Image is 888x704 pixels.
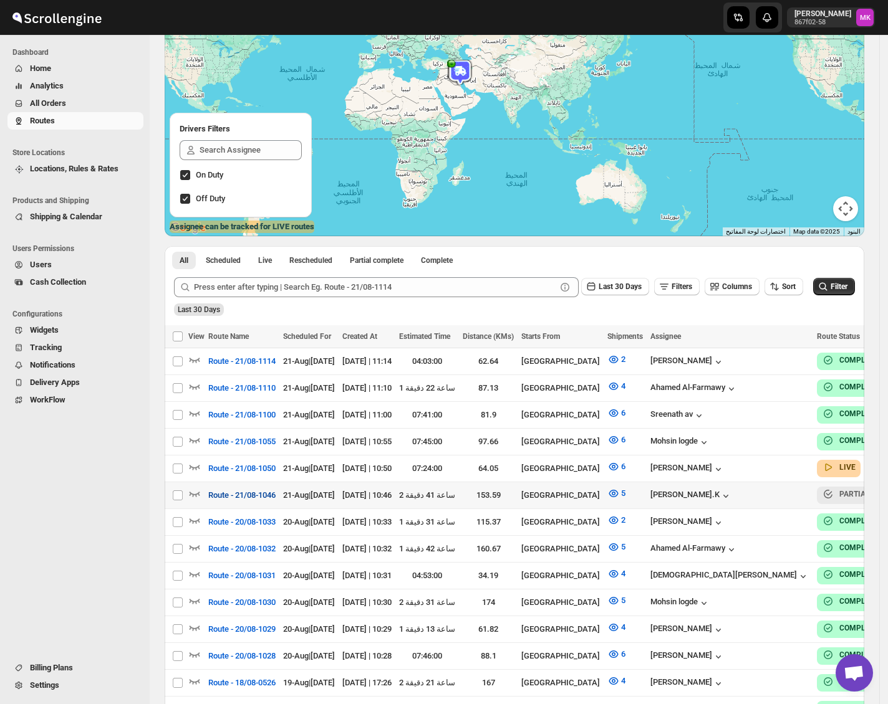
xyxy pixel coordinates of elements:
[521,355,600,368] div: [GEOGRAPHIC_DATA]
[650,463,725,475] div: [PERSON_NAME]
[399,409,455,421] div: 07:41:00
[822,515,879,527] button: COMPLETE
[188,332,205,341] span: View
[342,382,392,394] div: [DATE] | 11:10
[7,208,143,226] button: Shipping & Calendar
[208,355,276,368] span: Route - 21/08-1114
[839,516,879,525] b: COMPLETE
[201,566,283,586] button: Route - 20/08-1031
[283,517,335,526] span: 20-Aug | [DATE]
[208,569,276,582] span: Route - 20/08-1031
[208,677,276,689] span: Route - 18/08-0526
[30,212,102,221] span: Shipping & Calendar
[201,485,283,505] button: Route - 21/08-1046
[463,435,514,448] div: 97.66
[7,391,143,409] button: WorkFlow
[208,623,276,635] span: Route - 20/08-1029
[621,515,625,525] span: 2
[793,228,840,235] span: Map data ©2025
[283,410,335,419] span: 21-Aug | [DATE]
[650,677,725,690] button: [PERSON_NAME]
[839,436,879,445] b: COMPLETE
[7,356,143,374] button: Notifications
[621,596,625,605] span: 5
[399,677,455,689] div: 2 ساعة 21 دقيقة
[258,255,272,265] span: Live
[463,332,514,341] span: Distance (KMs)
[794,9,851,19] p: [PERSON_NAME]
[399,650,455,662] div: 07:46:00
[201,378,283,398] button: Route - 21/08-1110
[782,282,796,291] span: Sort
[342,462,392,475] div: [DATE] | 10:50
[201,539,283,559] button: Route - 20/08-1032
[650,490,732,502] button: [PERSON_NAME].K
[30,98,66,108] span: All Orders
[600,457,633,477] button: 6
[650,383,738,395] div: Ahamed Al-Farmawy
[30,360,75,369] span: Notifications
[621,488,625,498] span: 5
[12,309,143,319] span: Configurations
[521,516,600,528] div: [GEOGRAPHIC_DATA]
[839,543,879,552] b: COMPLETE
[194,277,556,297] input: Press enter after typing | Search Eg. Route - 21/08-1114
[621,649,625,659] span: 6
[30,663,73,672] span: Billing Plans
[600,537,633,557] button: 5
[7,339,143,356] button: Tracking
[650,356,725,368] button: [PERSON_NAME]
[206,255,241,265] span: Scheduled
[168,220,209,236] img: Google
[7,677,143,694] button: Settings
[822,381,879,393] button: COMPLETE
[463,596,514,609] div: 174
[765,278,803,295] button: Sort
[521,332,560,341] span: Starts From
[342,650,392,662] div: [DATE] | 10:28
[650,650,725,663] div: [PERSON_NAME]
[399,355,455,368] div: 04:03:00
[30,116,55,125] span: Routes
[399,623,455,635] div: 1 ساعة 13 دقيقة
[650,436,710,449] button: Mohsin logde
[421,255,453,265] span: Complete
[7,77,143,95] button: Analytics
[201,432,283,452] button: Route - 21/08-1055
[342,435,392,448] div: [DATE] | 10:55
[342,543,392,555] div: [DATE] | 10:32
[30,81,64,90] span: Analytics
[650,409,705,422] div: Sreenath av
[822,541,879,554] button: COMPLETE
[7,321,143,339] button: Widgets
[600,483,633,503] button: 5
[342,677,392,689] div: [DATE] | 17:26
[399,516,455,528] div: 1 ساعة 31 دقيقة
[342,596,392,609] div: [DATE] | 10:30
[822,407,879,420] button: COMPLETE
[350,255,403,265] span: Partial complete
[342,409,392,421] div: [DATE] | 11:00
[672,282,692,291] span: Filters
[283,571,335,580] span: 20-Aug | [DATE]
[283,437,335,446] span: 21-Aug | [DATE]
[30,378,80,387] span: Delivery Apps
[600,671,633,691] button: 4
[521,623,600,635] div: [GEOGRAPHIC_DATA]
[650,570,809,583] div: [DEMOGRAPHIC_DATA][PERSON_NAME]
[463,543,514,555] div: 160.67
[7,60,143,77] button: Home
[817,332,860,341] span: Route Status
[463,355,514,368] div: 62.64
[283,464,335,473] span: 21-Aug | [DATE]
[847,228,861,235] a: البنود (يتم فتح الرابط في علامة تبويب جديدة)
[822,568,879,581] button: COMPLETE
[599,282,642,291] span: Last 30 Days
[463,569,514,582] div: 34.19
[342,569,392,582] div: [DATE] | 10:31
[12,244,143,254] span: Users Permissions
[208,516,276,528] span: Route - 20/08-1033
[621,381,625,391] span: 4
[289,255,332,265] span: Rescheduled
